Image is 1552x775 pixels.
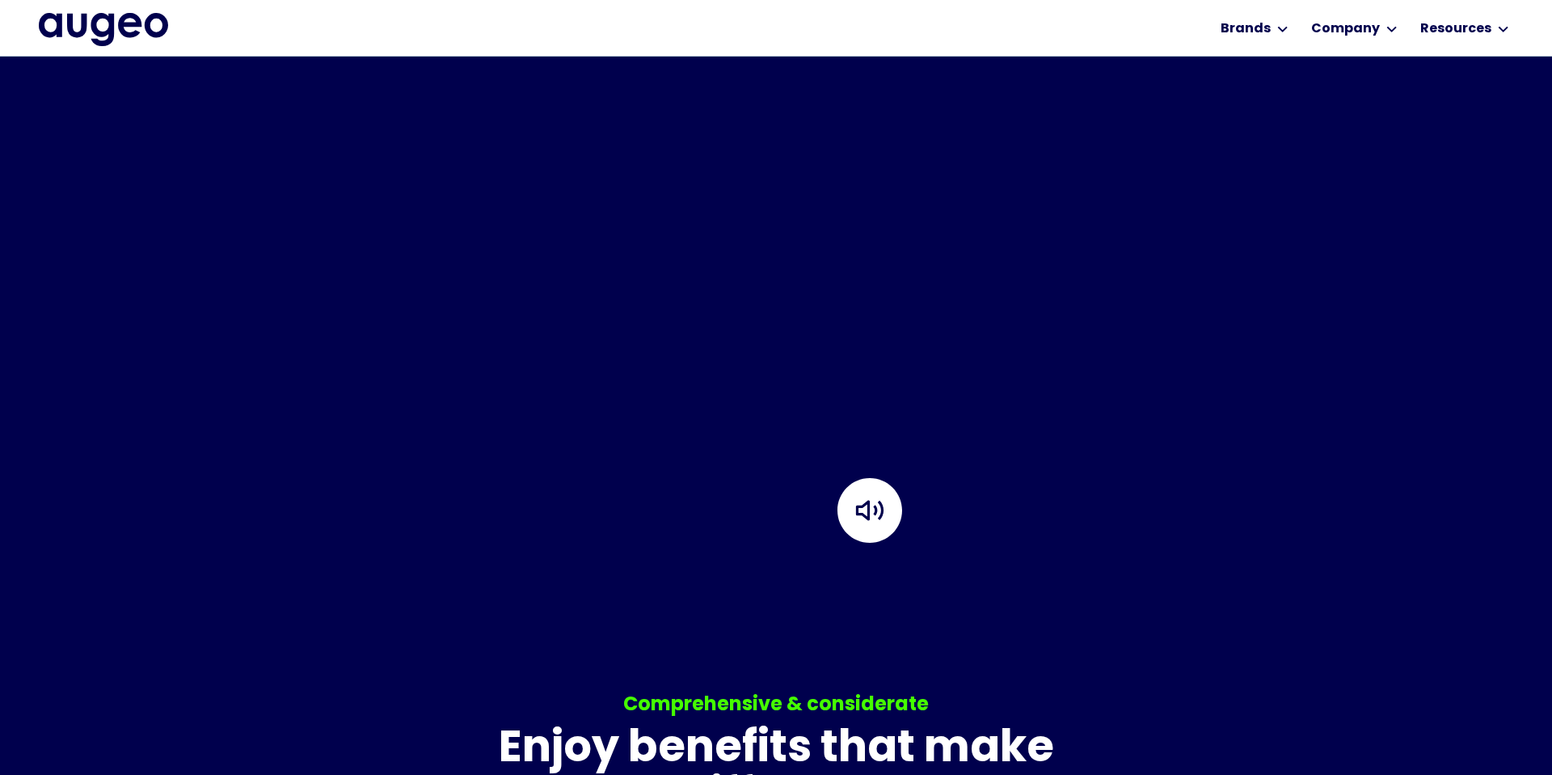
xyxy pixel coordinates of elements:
[1311,19,1380,39] div: Company
[39,13,168,45] img: Augeo's full logo in midnight blue.
[498,691,1054,720] div: Comprehensive & considerate
[1420,19,1491,39] div: Resources
[39,13,168,45] a: home
[1221,19,1271,39] div: Brands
